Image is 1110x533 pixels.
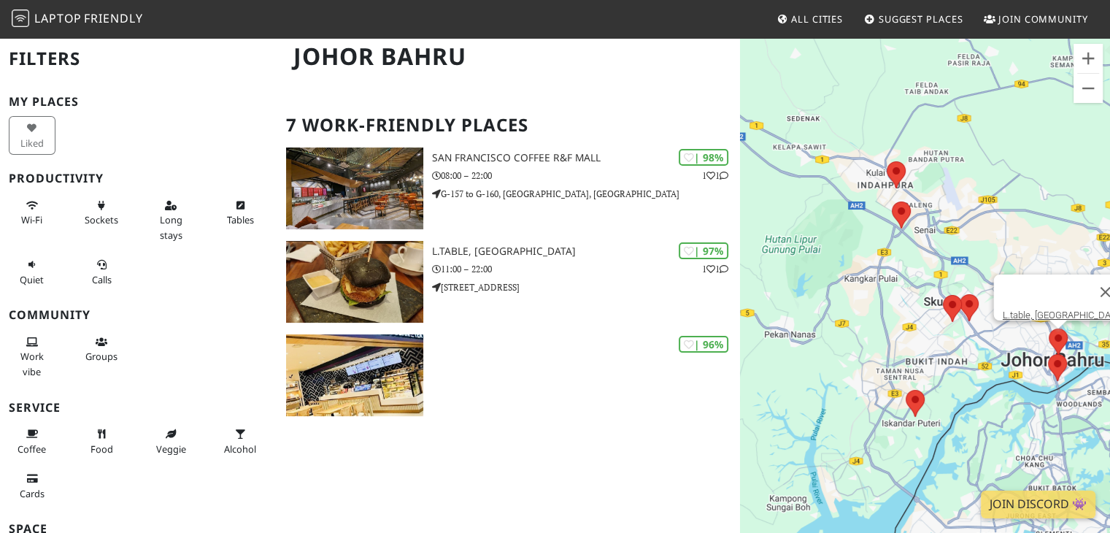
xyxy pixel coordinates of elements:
a: LaptopFriendly LaptopFriendly [12,7,143,32]
img: website_grey.svg [23,38,35,50]
div: Keywords by Traffic [161,86,246,96]
h3: My Places [9,95,269,109]
button: Zoom in [1074,44,1103,73]
button: Quiet [9,253,55,291]
div: Domain: [DOMAIN_NAME] [38,38,161,50]
span: Power sockets [85,213,118,226]
img: The Coffee Bean & Tea Leaf @ Gleneagles Hospital Medini [286,334,423,416]
h3: Productivity [9,172,269,185]
button: Veggie [147,422,194,461]
div: v 4.0.24 [41,23,72,35]
a: San Francisco Coffee R&F Mall | 98% 11 San Francisco Coffee R&F Mall 08:00 – 22:00 G-157 to G-160... [277,147,740,229]
button: Work vibe [9,330,55,383]
span: Alcohol [224,442,256,456]
h2: 7 Work-Friendly Places [286,103,731,147]
img: L.table, Taman Pelangi [286,241,423,323]
p: 1 1 [702,169,728,183]
button: Cards [9,467,55,505]
button: Groups [78,330,125,369]
a: L.table, Taman Pelangi | 97% 11 L.table, [GEOGRAPHIC_DATA] 11:00 – 22:00 [STREET_ADDRESS] [277,241,740,323]
a: All Cities [771,6,849,32]
p: 1 1 [702,262,728,276]
p: 08:00 – 22:00 [432,169,741,183]
button: Long stays [147,193,194,247]
span: Group tables [85,350,117,363]
p: G-157 to G-160, [GEOGRAPHIC_DATA], [GEOGRAPHIC_DATA] [432,187,741,201]
button: Calls [78,253,125,291]
p: 11:00 – 22:00 [432,262,741,276]
span: Video/audio calls [92,273,112,286]
button: Wi-Fi [9,193,55,232]
button: Food [78,422,125,461]
img: San Francisco Coffee R&F Mall [286,147,423,229]
span: Friendly [84,10,142,26]
img: tab_domain_overview_orange.svg [39,85,51,96]
span: Work-friendly tables [227,213,254,226]
div: | 98% [679,149,728,166]
h3: Community [9,308,269,322]
p: [STREET_ADDRESS] [432,280,741,294]
img: logo_orange.svg [23,23,35,35]
a: Suggest Places [858,6,969,32]
h1: Johor Bahru [282,37,737,77]
span: Credit cards [20,487,45,500]
button: Tables [217,193,263,232]
span: Join Community [998,12,1088,26]
div: Domain Overview [55,86,131,96]
span: Stable Wi-Fi [21,213,42,226]
h3: L.table, [GEOGRAPHIC_DATA] [432,245,741,258]
div: | 96% [679,336,728,353]
button: Zoom out [1074,74,1103,103]
h3: San Francisco Coffee R&F Mall [432,152,741,164]
button: Alcohol [217,422,263,461]
button: Coffee [9,422,55,461]
img: tab_keywords_by_traffic_grey.svg [145,85,157,96]
span: Suggest Places [879,12,963,26]
span: Coffee [18,442,46,456]
button: Sockets [78,193,125,232]
a: Join Community [978,6,1094,32]
img: LaptopFriendly [12,9,29,27]
span: People working [20,350,44,377]
h2: Filters [9,37,269,81]
span: Laptop [34,10,82,26]
span: Long stays [160,213,182,241]
span: Veggie [156,442,186,456]
div: | 97% [679,242,728,259]
span: Food [90,442,113,456]
h3: Service [9,401,269,415]
span: Quiet [20,273,44,286]
span: All Cities [791,12,843,26]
